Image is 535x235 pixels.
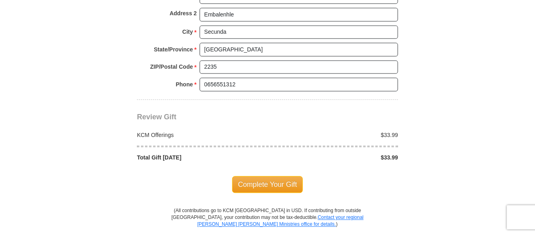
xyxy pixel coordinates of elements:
[267,131,402,139] div: $33.99
[232,176,303,193] span: Complete Your Gift
[176,79,193,90] strong: Phone
[133,131,268,139] div: KCM Offerings
[133,153,268,161] div: Total Gift [DATE]
[137,113,176,121] span: Review Gift
[154,44,193,55] strong: State/Province
[150,61,193,72] strong: ZIP/Postal Code
[267,153,402,161] div: $33.99
[169,8,197,19] strong: Address 2
[182,26,193,37] strong: City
